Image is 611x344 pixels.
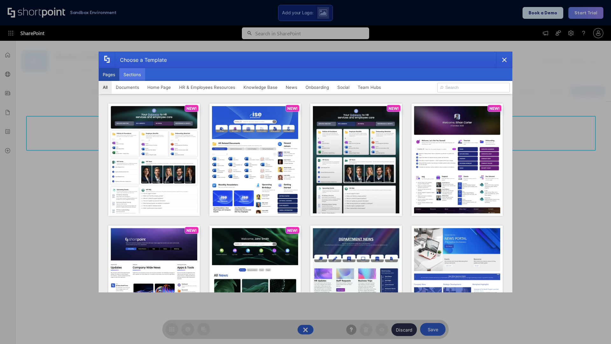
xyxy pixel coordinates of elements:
input: Search [437,83,510,92]
button: Onboarding [301,81,333,94]
button: Team Hubs [354,81,385,94]
button: Social [333,81,354,94]
button: Pages [99,68,119,81]
button: Home Page [143,81,175,94]
button: Documents [112,81,143,94]
p: NEW! [389,106,399,111]
button: Knowledge Base [239,81,282,94]
div: template selector [99,52,512,292]
button: News [282,81,301,94]
div: Choose a Template [115,52,167,68]
button: Sections [119,68,145,81]
p: NEW! [287,106,298,111]
p: NEW! [186,228,197,233]
p: NEW! [287,228,298,233]
button: All [99,81,112,94]
p: NEW! [186,106,197,111]
button: HR & Employees Resources [175,81,239,94]
p: NEW! [489,106,500,111]
iframe: Chat Widget [579,313,611,344]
